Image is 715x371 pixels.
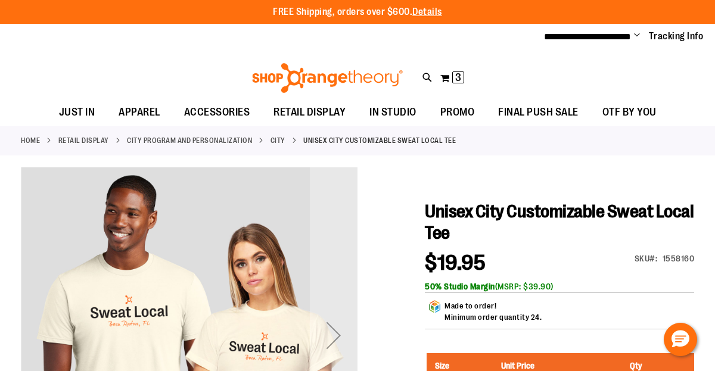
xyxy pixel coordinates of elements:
a: Details [412,7,442,17]
a: Home [21,135,40,146]
span: JUST IN [59,99,95,126]
a: OTF BY YOU [590,99,669,126]
span: 3 [455,71,461,83]
a: ACCESSORIES [172,99,262,126]
span: ACCESSORIES [184,99,250,126]
span: OTF BY YOU [602,99,657,126]
span: FINAL PUSH SALE [498,99,579,126]
div: Made to order! [444,300,542,329]
a: PROMO [428,99,487,126]
span: APPAREL [119,99,160,126]
span: $19.95 [425,251,486,275]
a: City [271,135,285,146]
p: Minimum order quantity 24. [444,311,542,323]
a: FINAL PUSH SALE [486,99,590,126]
p: FREE Shipping, orders over $600. [273,5,442,19]
button: Account menu [634,30,640,42]
span: Unisex City Customizable Sweat Local Tee [425,201,694,243]
button: Hello, have a question? Let’s chat. [664,323,697,356]
a: RETAIL DISPLAY [58,135,109,146]
b: 50% Studio Margin [425,282,495,291]
span: PROMO [440,99,475,126]
span: IN STUDIO [369,99,416,126]
a: IN STUDIO [357,99,428,126]
a: JUST IN [47,99,107,126]
div: 1558160 [663,252,695,264]
a: Tracking Info [649,30,704,43]
a: RETAIL DISPLAY [262,99,357,126]
img: Shop Orangetheory [250,63,405,93]
a: CITY PROGRAM AND PERSONALIZATION [127,135,252,146]
a: APPAREL [107,99,172,126]
strong: Unisex City Customizable Sweat Local Tee [303,135,456,146]
strong: SKU [635,254,658,263]
div: (MSRP: $39.90) [425,280,694,292]
span: RETAIL DISPLAY [273,99,346,126]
